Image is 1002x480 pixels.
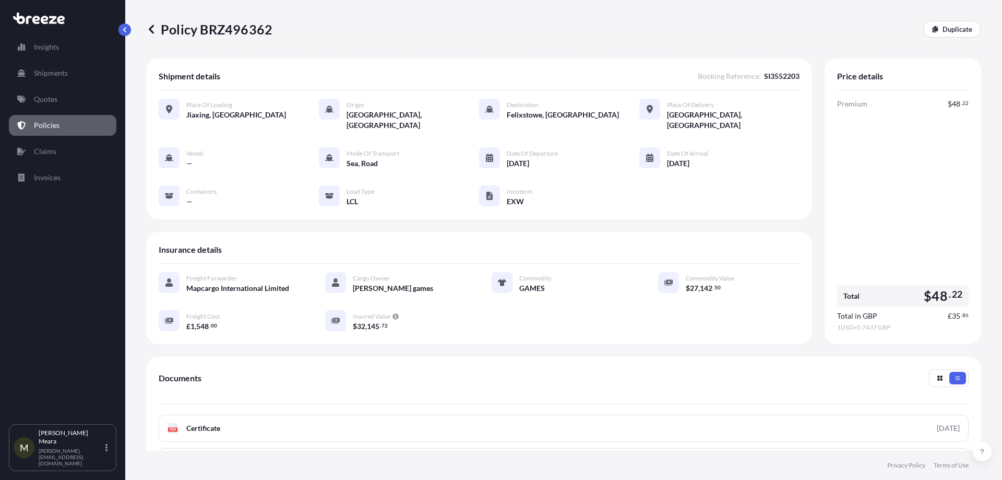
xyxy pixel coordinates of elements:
[34,120,59,131] p: Policies
[186,158,193,169] span: —
[186,149,203,158] span: Vessel
[932,289,947,302] span: 48
[34,172,61,183] p: Invoices
[948,312,952,320] span: £
[9,141,116,162] a: Claims
[365,323,367,330] span: ,
[159,448,969,475] a: PDFPolicy Full Terms and Conditions
[686,285,690,292] span: $
[837,99,867,109] span: Premium
[519,274,552,283] span: Commodity
[186,323,190,330] span: £
[381,324,388,327] span: 72
[698,285,700,292] span: ,
[961,101,962,105] span: .
[380,324,381,327] span: .
[34,68,68,78] p: Shipments
[764,71,800,81] span: SI3552203
[347,158,378,169] span: Sea, Road
[186,274,237,283] span: Freight Forwarder
[698,71,761,81] span: Booking Reference :
[186,196,193,207] span: —
[196,323,209,330] span: 548
[159,373,201,383] span: Documents
[837,311,877,321] span: Total in GBP
[952,312,960,320] span: 35
[34,94,57,104] p: Quotes
[949,291,951,298] span: .
[961,313,962,317] span: .
[34,146,56,157] p: Claims
[843,291,860,301] span: Total
[690,285,698,292] span: 27
[211,324,217,327] span: 00
[353,323,357,330] span: $
[948,100,952,108] span: $
[9,63,116,84] a: Shipments
[507,188,532,196] span: Incoterm
[837,323,969,332] span: 1 USD = 0.7437 GBP
[170,428,176,431] text: PDF
[9,89,116,110] a: Quotes
[667,101,714,109] span: Place of Delivery
[190,323,195,330] span: 1
[519,283,545,294] span: GAMES
[507,149,558,158] span: Date of Departure
[186,101,232,109] span: Place of Loading
[952,100,960,108] span: 48
[887,461,925,470] a: Privacy Policy
[159,71,220,81] span: Shipment details
[39,429,103,446] p: [PERSON_NAME] Meara
[507,196,524,207] span: EXW
[20,442,29,453] span: M
[347,188,374,196] span: Load Type
[353,312,390,321] span: Insured Value
[159,244,222,255] span: Insurance details
[186,283,289,294] span: Mapcargo International Limited
[9,115,116,136] a: Policies
[146,21,272,38] p: Policy BRZ496362
[943,24,972,34] p: Duplicate
[159,415,969,442] a: PDFCertificate[DATE]
[347,149,399,158] span: Mode of Transport
[837,71,883,81] span: Price details
[347,196,358,207] span: LCL
[923,21,981,38] a: Duplicate
[186,312,220,321] span: Freight Cost
[353,283,433,294] span: [PERSON_NAME] games
[934,461,969,470] a: Terms of Use
[357,323,365,330] span: 32
[9,37,116,57] a: Insights
[39,448,103,466] p: [PERSON_NAME][EMAIL_ADDRESS][DOMAIN_NAME]
[353,274,390,283] span: Cargo Owner
[713,286,714,289] span: .
[714,286,721,289] span: 50
[186,110,286,120] span: Jiaxing, [GEOGRAPHIC_DATA]
[507,110,619,120] span: Felixstowe, [GEOGRAPHIC_DATA]
[686,274,734,283] span: Commodity Value
[195,323,196,330] span: ,
[347,110,479,131] span: [GEOGRAPHIC_DATA], [GEOGRAPHIC_DATA]
[347,101,364,109] span: Origin
[667,158,689,169] span: [DATE]
[952,291,962,298] span: 22
[667,149,708,158] span: Date of Arrival
[209,324,210,327] span: .
[507,101,539,109] span: Destination
[962,101,969,105] span: 22
[700,285,712,292] span: 142
[667,110,800,131] span: [GEOGRAPHIC_DATA], [GEOGRAPHIC_DATA]
[186,188,217,196] span: Containers
[367,323,379,330] span: 145
[9,167,116,188] a: Invoices
[924,289,932,302] span: $
[507,158,529,169] span: [DATE]
[186,423,220,434] span: Certificate
[34,42,59,52] p: Insights
[937,423,960,434] div: [DATE]
[962,313,969,317] span: 86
